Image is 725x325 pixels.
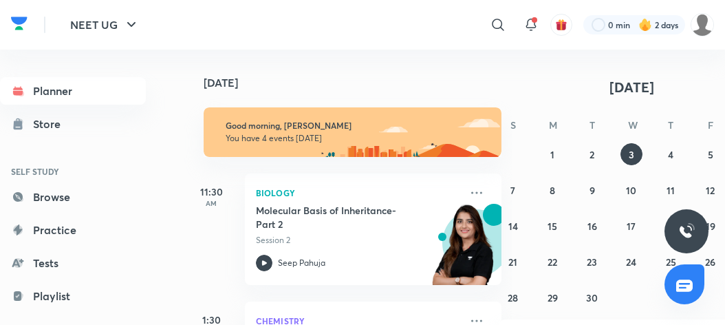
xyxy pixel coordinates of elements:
abbr: September 16, 2025 [587,220,597,233]
button: September 21, 2025 [502,251,524,273]
button: September 22, 2025 [541,251,563,273]
button: September 9, 2025 [581,179,603,201]
button: September 17, 2025 [620,215,642,237]
abbr: September 30, 2025 [586,291,598,304]
abbr: September 14, 2025 [508,220,518,233]
button: September 29, 2025 [541,286,563,308]
abbr: September 5, 2025 [708,148,713,161]
button: September 1, 2025 [541,143,563,165]
h4: [DATE] [204,77,516,88]
button: September 19, 2025 [700,215,722,237]
abbr: Tuesday [589,118,595,132]
abbr: September 10, 2025 [626,184,636,197]
button: September 3, 2025 [620,143,642,165]
div: Store [33,116,69,132]
button: September 28, 2025 [502,286,524,308]
span: [DATE] [609,78,654,96]
img: Nishi raghuwanshi [691,13,714,36]
button: September 2, 2025 [581,143,603,165]
abbr: September 4, 2025 [668,148,673,161]
h5: 11:30 [184,185,239,199]
abbr: Sunday [510,118,516,132]
abbr: September 21, 2025 [508,255,517,269]
abbr: September 8, 2025 [550,184,555,197]
button: September 4, 2025 [660,143,682,165]
button: NEET UG [62,11,148,39]
button: September 11, 2025 [660,179,682,201]
abbr: September 15, 2025 [548,220,557,233]
button: September 15, 2025 [541,215,563,237]
p: Biology [256,185,461,201]
abbr: September 3, 2025 [629,148,634,161]
abbr: September 26, 2025 [705,255,715,269]
abbr: September 12, 2025 [706,184,715,197]
button: September 7, 2025 [502,179,524,201]
p: Session 2 [256,234,461,247]
abbr: September 1, 2025 [550,148,554,161]
a: Company Logo [11,13,28,37]
button: September 14, 2025 [502,215,524,237]
button: September 23, 2025 [581,251,603,273]
img: unacademy [426,204,501,299]
button: avatar [550,14,572,36]
abbr: September 25, 2025 [666,255,676,269]
abbr: September 7, 2025 [510,184,515,197]
abbr: September 9, 2025 [589,184,595,197]
abbr: September 24, 2025 [626,255,636,269]
img: morning [204,107,502,157]
abbr: Friday [708,118,713,132]
button: September 12, 2025 [700,179,722,201]
button: September 18, 2025 [660,215,682,237]
button: September 8, 2025 [541,179,563,201]
abbr: September 17, 2025 [627,220,636,233]
button: September 16, 2025 [581,215,603,237]
abbr: September 23, 2025 [587,255,597,269]
button: September 25, 2025 [660,251,682,273]
button: September 26, 2025 [700,251,722,273]
abbr: September 28, 2025 [508,291,518,304]
abbr: September 2, 2025 [589,148,594,161]
button: September 24, 2025 [620,251,642,273]
abbr: September 22, 2025 [548,255,557,269]
img: avatar [555,19,567,31]
abbr: September 19, 2025 [706,220,715,233]
img: ttu [678,223,695,240]
button: September 5, 2025 [700,143,722,165]
abbr: Thursday [668,118,673,132]
abbr: September 11, 2025 [667,184,675,197]
img: Company Logo [11,13,28,34]
p: Seep Pahuja [278,257,325,269]
p: AM [184,199,239,207]
h5: Molecular Basis of Inheritance- Part 2 [256,204,427,231]
p: You have 4 events [DATE] [226,133,480,144]
button: September 10, 2025 [620,179,642,201]
abbr: September 29, 2025 [548,291,558,304]
abbr: September 18, 2025 [666,220,675,233]
abbr: Monday [549,118,557,132]
abbr: Wednesday [628,118,638,132]
img: streak [638,18,652,32]
h6: Good morning, [PERSON_NAME] [226,120,480,131]
button: September 30, 2025 [581,286,603,308]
